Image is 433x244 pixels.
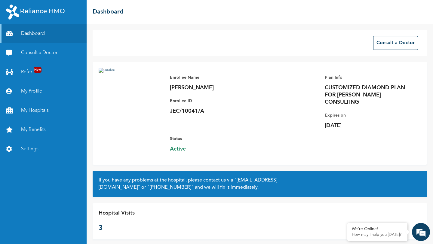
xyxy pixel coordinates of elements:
img: Enrollee [99,68,164,140]
p: Enrollee ID [170,97,254,105]
p: Status [170,135,254,142]
p: CUSTOMIZED DIAMOND PLAN FOR [PERSON_NAME] CONSULTING [325,84,409,106]
span: Active [170,145,254,153]
h2: If you have any problems at the hospital, please contact us via or and we will fix it immediately. [99,177,421,191]
p: Expires on [325,112,409,119]
p: Enrollee Name [170,74,254,81]
button: Consult a Doctor [373,36,418,50]
div: We're Online! [352,227,403,232]
p: JEC/10041/A [170,108,254,115]
p: How may I help you today? [352,233,403,237]
p: Hospital Visits [99,209,135,217]
h2: Dashboard [93,8,124,17]
p: [PERSON_NAME] [170,84,254,91]
p: 3 [99,223,135,233]
p: Plan Info [325,74,409,81]
p: [DATE] [325,122,409,129]
img: RelianceHMO's Logo [6,5,65,20]
a: "[PHONE_NUMBER]" [147,185,194,190]
span: New [34,67,41,73]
